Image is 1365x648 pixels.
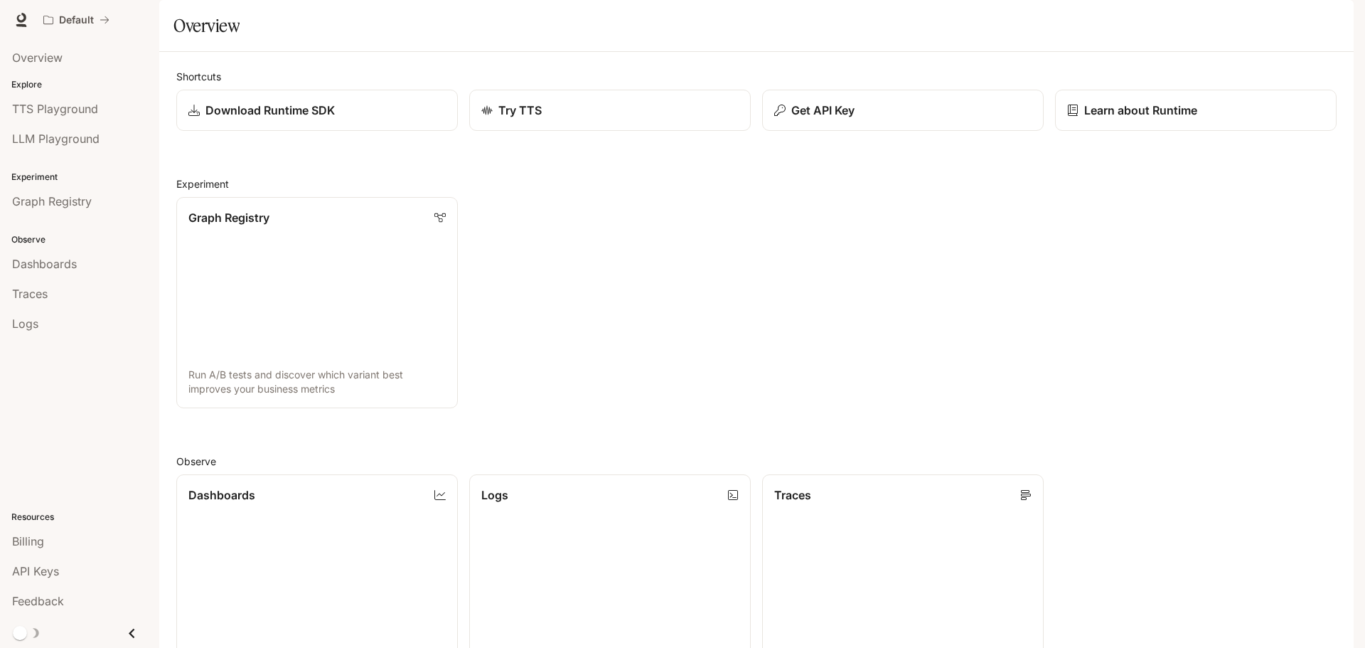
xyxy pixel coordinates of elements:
p: Get API Key [791,102,855,119]
h1: Overview [173,11,240,40]
p: Try TTS [498,102,542,119]
p: Graph Registry [188,209,269,226]
a: Download Runtime SDK [176,90,458,131]
h2: Experiment [176,176,1337,191]
h2: Shortcuts [176,69,1337,84]
p: Dashboards [188,487,255,504]
h2: Observe [176,454,1337,469]
p: Traces [774,487,811,504]
a: Try TTS [469,90,751,131]
p: Default [59,14,94,26]
p: Run A/B tests and discover which variant best improves your business metrics [188,368,446,396]
p: Download Runtime SDK [205,102,335,119]
button: All workspaces [37,6,116,34]
a: Graph RegistryRun A/B tests and discover which variant best improves your business metrics [176,197,458,408]
button: Get API Key [762,90,1044,131]
p: Learn about Runtime [1084,102,1197,119]
p: Logs [481,487,508,504]
a: Learn about Runtime [1055,90,1337,131]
